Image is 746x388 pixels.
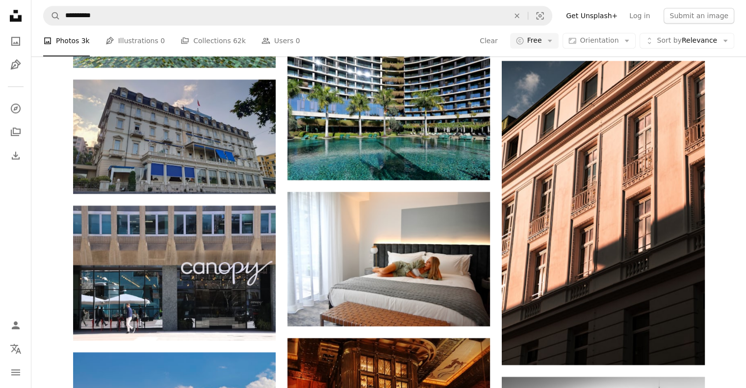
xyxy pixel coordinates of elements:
a: Download History [6,146,26,165]
a: Collections 62k [180,26,246,57]
button: Orientation [563,33,636,49]
a: a person lying on a bed [287,254,490,263]
a: a large building with a pool in front of it [287,108,490,117]
a: Get Unsplash+ [560,8,623,24]
a: A large hotel building with blue shutters and windows [73,132,276,141]
button: Clear [506,6,528,25]
span: Sort by [657,37,681,45]
span: Relevance [657,36,717,46]
a: Collections [6,122,26,142]
a: Home — Unsplash [6,6,26,27]
button: Submit an image [664,8,734,24]
img: brown concrete building during daytime [502,61,704,365]
a: A building entrance displays the "canopy" sign. [73,268,276,277]
span: 0 [160,36,165,47]
button: Search Unsplash [44,6,60,25]
span: 62k [233,36,246,47]
form: Find visuals sitewide [43,6,552,26]
button: Menu [6,362,26,382]
span: Orientation [580,37,618,45]
button: Language [6,339,26,359]
a: Illustrations [6,55,26,75]
span: Free [527,36,542,46]
button: Visual search [528,6,552,25]
a: Users 0 [261,26,300,57]
a: Illustrations 0 [105,26,165,57]
button: Sort byRelevance [640,33,734,49]
img: a person lying on a bed [287,192,490,326]
button: Free [510,33,559,49]
button: Clear [479,33,498,49]
img: A building entrance displays the "canopy" sign. [73,206,276,340]
a: Log in / Sign up [6,315,26,335]
a: Explore [6,99,26,118]
span: 0 [296,36,300,47]
img: A large hotel building with blue shutters and windows [73,79,276,193]
a: brown concrete building during daytime [502,208,704,217]
a: Photos [6,31,26,51]
img: a large building with a pool in front of it [287,45,490,180]
a: Log in [623,8,656,24]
